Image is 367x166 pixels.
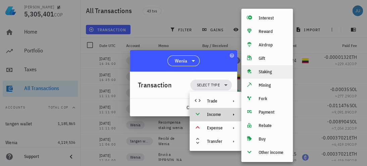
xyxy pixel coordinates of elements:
[207,139,223,144] div: Transfer
[259,69,287,75] div: Staking
[259,150,287,155] div: Other income
[197,82,220,88] span: Select type
[259,83,287,88] div: Mining
[174,57,187,64] span: Wenia
[207,112,223,117] div: Income
[259,136,287,142] div: Buy
[259,29,287,34] div: Reward
[138,80,172,90] div: Transaction
[259,96,287,101] div: Fork
[190,135,242,148] div: Transfer
[186,105,205,111] span: cancel
[259,56,287,61] div: Gift
[259,110,287,115] div: Payment
[259,42,287,48] div: Airdrop
[190,108,242,121] div: Income
[259,123,287,128] div: Rebate
[207,98,223,104] div: Trade
[190,94,242,108] div: Trade
[183,101,208,114] button: cancel
[190,121,242,135] div: Expense
[259,15,287,21] div: Interest
[207,125,223,131] div: Expense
